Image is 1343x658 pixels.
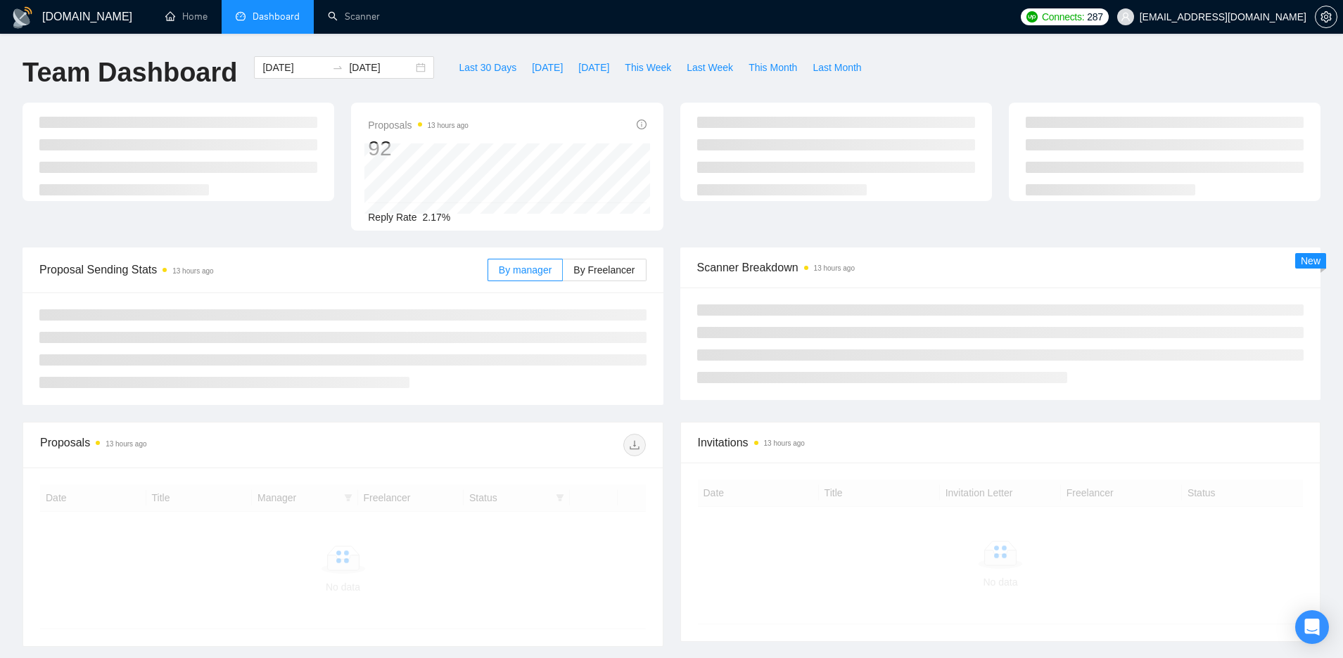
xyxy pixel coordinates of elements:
button: This Week [617,56,679,79]
time: 13 hours ago [172,267,213,275]
span: Dashboard [253,11,300,22]
div: Open Intercom Messenger [1295,610,1329,644]
button: Last 30 Days [451,56,524,79]
input: Start date [262,60,326,75]
span: dashboard [236,11,246,21]
span: swap-right [332,62,343,73]
span: By manager [499,264,552,276]
a: setting [1315,11,1337,22]
img: upwork-logo.png [1026,11,1038,22]
span: This Month [749,60,797,75]
div: 92 [368,135,469,162]
button: Last Week [679,56,741,79]
span: Connects: [1042,9,1084,25]
a: searchScanner [328,11,380,22]
span: Scanner Breakdown [697,259,1304,276]
span: setting [1316,11,1337,22]
span: user [1121,12,1131,22]
span: [DATE] [578,60,609,75]
span: [DATE] [532,60,563,75]
span: Reply Rate [368,212,416,223]
span: Proposal Sending Stats [39,261,488,278]
span: This Week [625,60,671,75]
span: Proposals [368,117,469,134]
time: 13 hours ago [106,440,146,448]
span: New [1301,255,1320,266]
time: 13 hours ago [814,264,855,272]
div: Proposals [40,434,343,456]
a: homeHome [165,11,208,22]
button: This Month [741,56,805,79]
button: setting [1315,6,1337,28]
input: End date [349,60,413,75]
img: logo [11,6,34,29]
span: 287 [1087,9,1102,25]
span: 2.17% [423,212,451,223]
span: Last Week [687,60,733,75]
span: info-circle [637,120,647,129]
span: to [332,62,343,73]
span: Last 30 Days [459,60,516,75]
span: Invitations [698,434,1304,451]
time: 13 hours ago [428,122,469,129]
button: Last Month [805,56,869,79]
button: [DATE] [571,56,617,79]
button: [DATE] [524,56,571,79]
time: 13 hours ago [764,439,805,447]
h1: Team Dashboard [23,56,237,89]
span: By Freelancer [573,264,635,276]
span: Last Month [813,60,861,75]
